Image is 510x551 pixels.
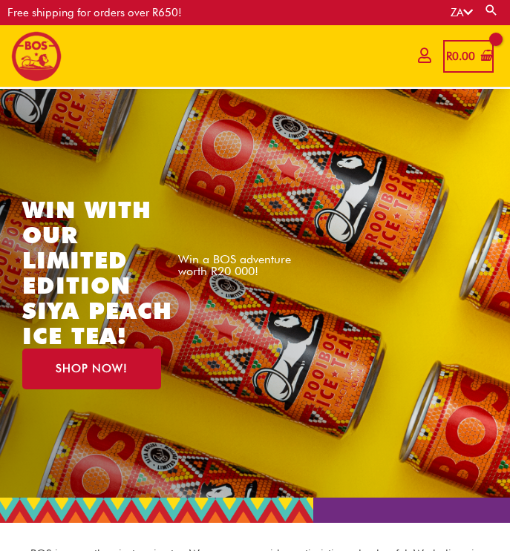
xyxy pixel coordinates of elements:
span: R [446,50,452,63]
img: BOS logo finals-200px [11,31,62,82]
bdi: 0.00 [446,50,475,63]
p: Win a BOS adventure worth R20 000! [178,254,319,277]
a: View Shopping Cart, empty [443,40,494,73]
a: WIN WITH OUR LIMITED EDITION SIYA PEACH ICE TEA! [22,196,172,349]
a: ZA [451,6,473,19]
a: SHOP NOW! [22,349,161,389]
span: SHOP NOW! [56,363,128,375]
a: Search button [484,3,499,17]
